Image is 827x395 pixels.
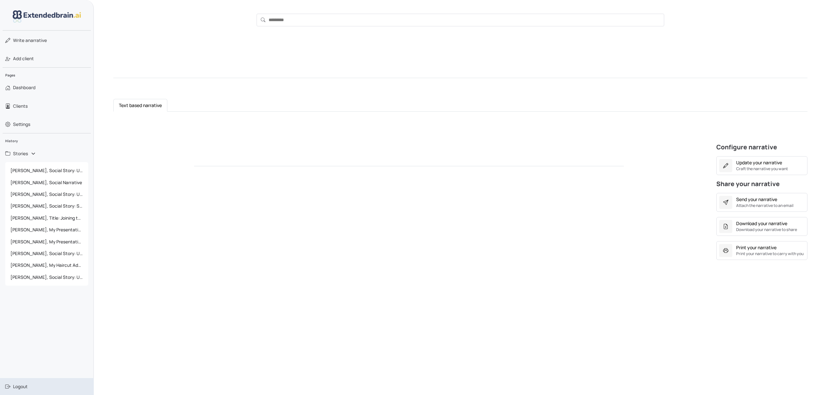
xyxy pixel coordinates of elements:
a: [PERSON_NAME], My Presentation at the Sharkeys National Convention [5,236,88,248]
span: Dashboard [13,84,35,91]
span: Logout [13,383,28,390]
span: [PERSON_NAME], Social Narrative [8,177,86,188]
span: Stories [13,150,28,157]
span: [PERSON_NAME], Title: Joining the Block Builders [8,212,86,224]
span: Clients [13,103,28,109]
div: Send your narrative [736,196,777,203]
h4: Share your narrative [716,180,807,190]
span: [PERSON_NAME], Social Story: Understanding and Solving Service Disruptions [8,188,86,200]
span: narrative [13,37,47,44]
h4: Configure narrative [716,143,807,154]
a: [PERSON_NAME], Social Narrative [5,177,88,188]
a: [PERSON_NAME], Social Story: Understanding How MS Teams Integration Can Help Me [5,271,88,283]
a: [PERSON_NAME], Social Story: Understanding and Solving Service Disruptions [5,188,88,200]
button: Text based narrative [113,99,167,112]
span: [PERSON_NAME], My Haircut Adventure at [PERSON_NAME] [8,259,86,271]
div: Update your narrative [736,159,782,166]
span: Settings [13,121,30,128]
small: Print your narrative to carry with you [736,251,804,257]
a: [PERSON_NAME], Social Story: Understanding and Solving Service Disruptions [5,248,88,259]
small: Craft the narrative you want [736,166,788,172]
a: [PERSON_NAME], Title: Joining the Block Builders [5,212,88,224]
a: [PERSON_NAME], My Presentation at the Sharkeys National Convention [5,224,88,236]
span: [PERSON_NAME], My Presentation at the Sharkeys National Convention [8,224,86,236]
span: [PERSON_NAME], Social Story: Understanding How MS Teams Integration Can Help Me [8,271,86,283]
span: [PERSON_NAME], Social Story: Understanding and Solving Service Disruptions [8,248,86,259]
img: logo [13,10,81,22]
button: Download your narrativeDownload your narrative to share [716,217,807,236]
span: [PERSON_NAME], My Presentation at the Sharkeys National Convention [8,236,86,248]
span: Write a [13,37,28,43]
small: Download your narrative to share [736,227,797,233]
button: Update your narrativeCraft the narrative you want [716,156,807,175]
span: [PERSON_NAME], Social Story: Understanding and Communicating with Customers [8,165,86,176]
a: [PERSON_NAME], Social Story: Staying Calm and Assured in New Situations [5,200,88,212]
span: Add client [13,55,34,62]
button: Print your narrativePrint your narrative to carry with you [716,241,807,260]
div: Download your narrative [736,220,787,227]
a: [PERSON_NAME], My Haircut Adventure at [PERSON_NAME] [5,259,88,271]
span: [PERSON_NAME], Social Story: Staying Calm and Assured in New Situations [8,200,86,212]
a: [PERSON_NAME], Social Story: Understanding and Communicating with Customers [5,165,88,176]
button: Send your narrativeAttach the narrative to an email [716,193,807,212]
div: Print your narrative [736,244,777,251]
small: Attach the narrative to an email [736,203,793,209]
